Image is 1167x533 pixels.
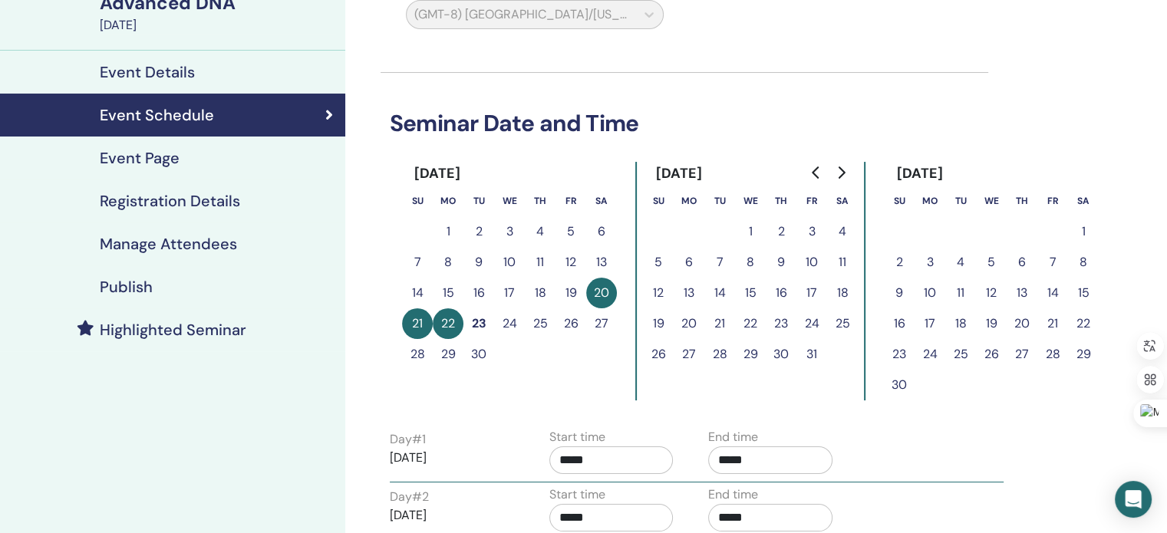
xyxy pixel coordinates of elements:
[100,149,180,167] h4: Event Page
[915,186,945,216] th: Monday
[1007,186,1037,216] th: Thursday
[735,186,766,216] th: Wednesday
[735,216,766,247] button: 1
[674,308,704,339] button: 20
[829,157,853,188] button: Go to next month
[494,186,525,216] th: Wednesday
[915,247,945,278] button: 3
[735,278,766,308] button: 15
[704,278,735,308] button: 14
[463,278,494,308] button: 16
[915,278,945,308] button: 10
[796,339,827,370] button: 31
[766,186,796,216] th: Thursday
[1068,216,1099,247] button: 1
[549,485,605,504] label: Start time
[463,247,494,278] button: 9
[555,278,586,308] button: 19
[796,278,827,308] button: 17
[402,162,473,186] div: [DATE]
[884,186,915,216] th: Sunday
[1037,278,1068,308] button: 14
[494,216,525,247] button: 3
[704,186,735,216] th: Tuesday
[827,216,858,247] button: 4
[884,162,955,186] div: [DATE]
[100,278,153,296] h4: Publish
[390,506,514,525] p: [DATE]
[704,247,735,278] button: 7
[402,308,433,339] button: 21
[827,278,858,308] button: 18
[945,278,976,308] button: 11
[433,339,463,370] button: 29
[402,186,433,216] th: Sunday
[884,308,915,339] button: 16
[1037,247,1068,278] button: 7
[827,247,858,278] button: 11
[976,308,1007,339] button: 19
[100,16,336,35] div: [DATE]
[735,339,766,370] button: 29
[555,308,586,339] button: 26
[463,186,494,216] th: Tuesday
[1068,278,1099,308] button: 15
[402,339,433,370] button: 28
[433,216,463,247] button: 1
[674,339,704,370] button: 27
[796,186,827,216] th: Friday
[525,186,555,216] th: Thursday
[976,247,1007,278] button: 5
[945,186,976,216] th: Tuesday
[804,157,829,188] button: Go to previous month
[1007,278,1037,308] button: 13
[586,308,617,339] button: 27
[643,308,674,339] button: 19
[884,247,915,278] button: 2
[1037,186,1068,216] th: Friday
[704,308,735,339] button: 21
[796,308,827,339] button: 24
[976,339,1007,370] button: 26
[549,428,605,446] label: Start time
[586,216,617,247] button: 6
[1068,247,1099,278] button: 8
[100,192,240,210] h4: Registration Details
[100,321,246,339] h4: Highlighted Seminar
[766,339,796,370] button: 30
[586,186,617,216] th: Saturday
[945,308,976,339] button: 18
[1007,247,1037,278] button: 6
[555,186,586,216] th: Friday
[643,162,714,186] div: [DATE]
[463,339,494,370] button: 30
[915,308,945,339] button: 17
[463,308,494,339] button: 23
[525,308,555,339] button: 25
[884,370,915,400] button: 30
[525,278,555,308] button: 18
[915,339,945,370] button: 24
[100,106,214,124] h4: Event Schedule
[525,247,555,278] button: 11
[643,186,674,216] th: Sunday
[494,308,525,339] button: 24
[390,488,429,506] label: Day # 2
[976,186,1007,216] th: Wednesday
[704,339,735,370] button: 28
[1068,186,1099,216] th: Saturday
[643,278,674,308] button: 12
[433,186,463,216] th: Monday
[884,278,915,308] button: 9
[1068,339,1099,370] button: 29
[586,278,617,308] button: 20
[735,308,766,339] button: 22
[1037,308,1068,339] button: 21
[555,247,586,278] button: 12
[945,247,976,278] button: 4
[100,63,195,81] h4: Event Details
[708,428,758,446] label: End time
[463,216,494,247] button: 2
[1068,308,1099,339] button: 22
[674,186,704,216] th: Monday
